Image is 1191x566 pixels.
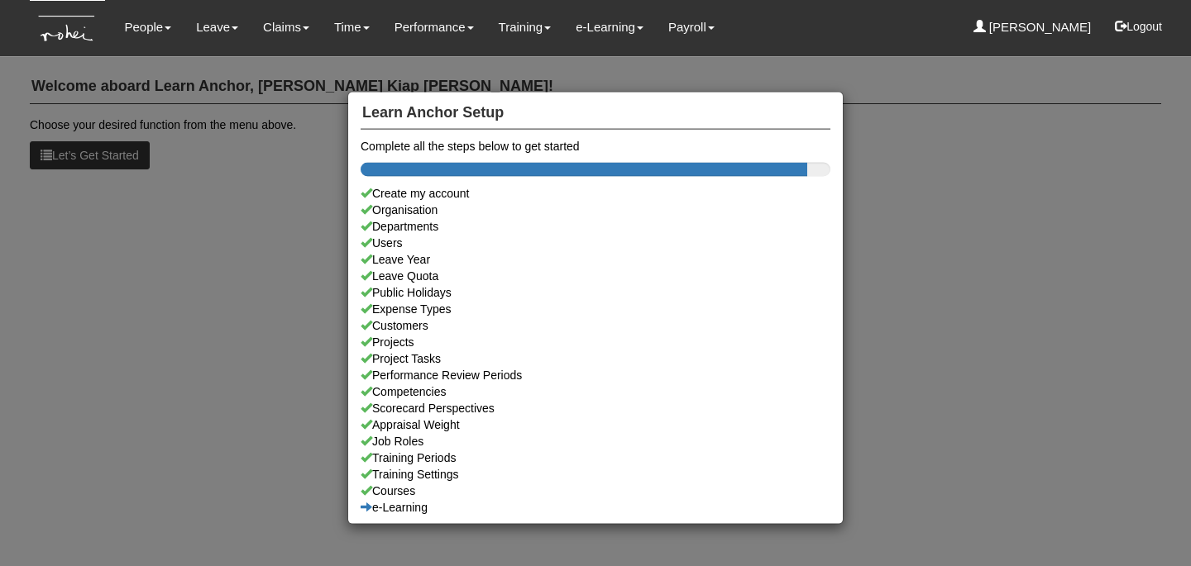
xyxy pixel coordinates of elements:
[361,251,830,268] a: Leave Year
[361,96,830,130] h4: Learn Anchor Setup
[361,301,830,317] a: Expense Types
[361,400,830,416] a: Scorecard Perspectives
[361,317,830,334] a: Customers
[361,483,830,499] a: Courses
[361,138,830,155] div: Complete all the steps below to get started
[361,268,830,284] a: Leave Quota
[361,383,830,400] a: Competencies
[361,350,830,367] a: Project Tasks
[361,284,830,301] a: Public Holidays
[361,185,830,202] div: Create my account
[361,466,830,483] a: Training Settings
[361,416,830,433] a: Appraisal Weight
[361,218,830,235] a: Departments
[361,499,830,516] a: e-Learning
[361,433,830,449] a: Job Roles
[361,449,830,466] a: Training Periods
[361,235,830,251] a: Users
[361,334,830,350] a: Projects
[361,202,830,218] a: Organisation
[361,367,830,383] a: Performance Review Periods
